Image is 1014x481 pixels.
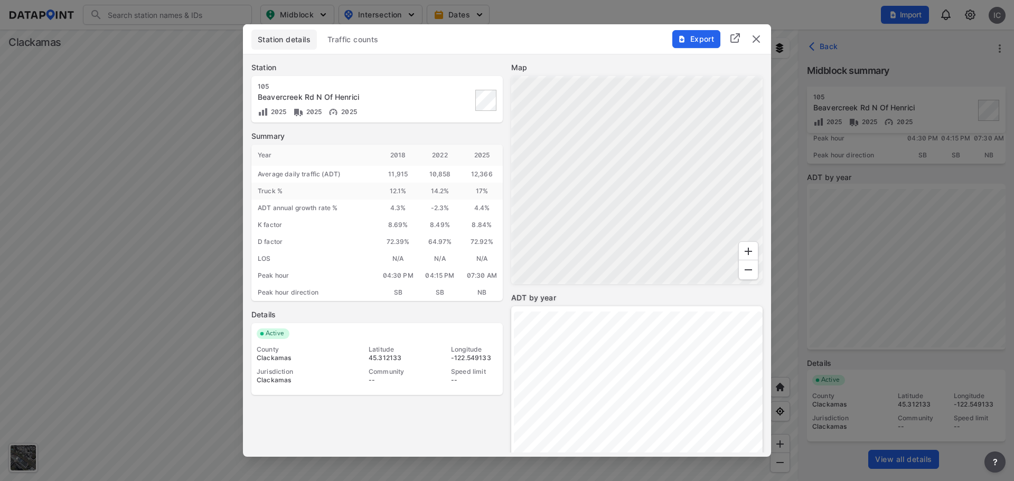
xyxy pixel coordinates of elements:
div: 4.3 % [377,200,419,216]
label: Details [251,309,503,320]
button: more [984,451,1006,473]
div: 72.39% [377,233,419,250]
span: ? [991,456,999,468]
div: K factor [251,216,377,233]
div: 2025 [461,145,503,166]
div: 14.2 % [419,183,461,200]
span: Export [678,34,713,44]
div: Zoom In [738,241,758,261]
span: 2025 [304,108,322,116]
div: SB [419,284,461,301]
div: -2.3 % [419,200,461,216]
div: 11,915 [377,166,419,183]
span: Active [261,328,289,339]
div: N/A [461,250,503,267]
div: 10,858 [419,166,461,183]
div: Community [369,367,415,376]
div: 8.49% [419,216,461,233]
div: LOS [251,250,377,267]
div: Peak hour direction [251,284,377,301]
div: 105 [258,82,419,91]
img: Vehicle speed [328,107,339,117]
div: N/A [419,250,461,267]
img: File%20-%20Download.70cf71cd.svg [678,35,686,43]
div: Zoom Out [738,260,758,280]
div: basic tabs example [251,30,763,50]
label: Station [251,62,503,73]
div: 04:30 PM [377,267,419,284]
button: delete [750,33,763,45]
div: 72.92% [461,233,503,250]
div: -122.549133 [451,354,497,362]
span: Traffic counts [327,34,379,45]
svg: Zoom In [742,245,755,258]
span: Station details [258,34,311,45]
div: SB [377,284,419,301]
div: Speed limit [451,367,497,376]
div: 07:30 AM [461,267,503,284]
svg: Zoom Out [742,263,755,276]
div: Peak hour [251,267,377,284]
button: Export [672,30,720,48]
div: ADT annual growth rate % [251,200,377,216]
div: Truck % [251,183,377,200]
div: Latitude [369,345,415,354]
div: Jurisdiction [257,367,333,376]
div: Longitude [451,345,497,354]
div: Average daily traffic (ADT) [251,166,377,183]
span: 2025 [339,108,357,116]
img: full_screen.b7bf9a36.svg [729,32,741,44]
div: 12.1 % [377,183,419,200]
div: D factor [251,233,377,250]
div: Clackamas [257,376,333,384]
div: 04:15 PM [419,267,461,284]
span: 2025 [268,108,287,116]
div: Clackamas [257,354,333,362]
div: -- [369,376,415,384]
label: ADT by year [511,293,763,303]
div: Year [251,145,377,166]
div: 8.84% [461,216,503,233]
div: 8.69% [377,216,419,233]
div: 64.97% [419,233,461,250]
div: -- [451,376,497,384]
div: N/A [377,250,419,267]
div: 2022 [419,145,461,166]
img: Volume count [258,107,268,117]
div: NB [461,284,503,301]
div: County [257,345,333,354]
img: close.efbf2170.svg [750,33,763,45]
div: 4.4 % [461,200,503,216]
div: 12,366 [461,166,503,183]
label: Map [511,62,763,73]
div: 17 % [461,183,503,200]
div: 2018 [377,145,419,166]
label: Summary [251,131,503,142]
div: 45.312133 [369,354,415,362]
div: Beavercreek Rd N Of Henrici [258,92,419,102]
img: Vehicle class [293,107,304,117]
